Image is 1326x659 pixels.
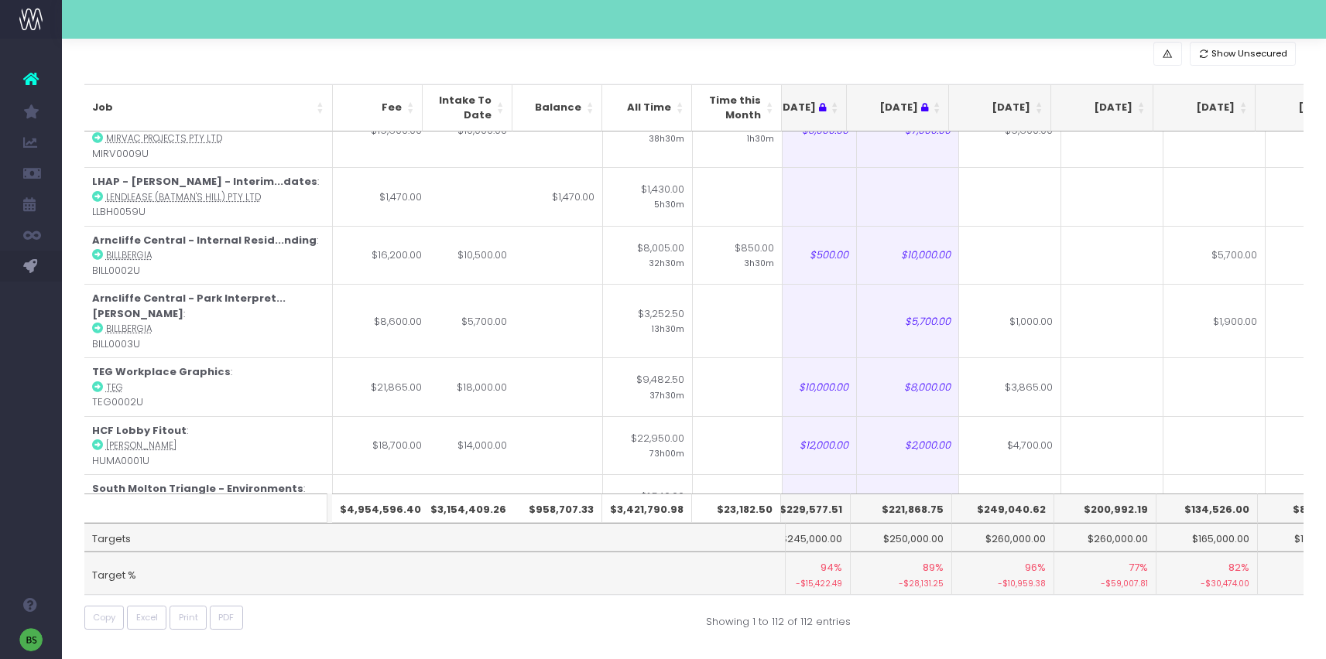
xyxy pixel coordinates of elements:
span: Copy [93,611,115,624]
small: 5h30m [653,196,684,210]
td: $22,950.00 [602,416,692,475]
td: $3,000.00 [755,94,857,167]
td: $9,482.50 [602,357,692,416]
th: $229,577.51 [749,493,851,523]
small: -$15,422.49 [756,575,842,590]
abbr: Lendlease (Batman's Hill) Pty Ltd [106,191,261,203]
td: $260,000.00 [952,523,1054,552]
th: $3,154,409.26 [423,493,515,523]
td: $500.00 [755,226,857,285]
td: : LLBH0059U [84,167,333,226]
span: Show Unsecured [1211,47,1287,60]
th: $200,992.19 [1054,493,1156,523]
small: -$30,474.00 [1164,575,1250,590]
td: $10,000.00 [755,474,857,533]
td: $1,000.00 [959,284,1061,357]
td: $3,252.50 [602,284,692,357]
strong: HCF Lobby Fitout [92,423,187,438]
button: Copy [84,606,125,630]
td: : HUMA0001U [84,416,333,475]
td: $5,700.00 [1163,226,1266,285]
td: $12,000.00 [755,416,857,475]
small: 1h30m [746,131,773,145]
td: $1,900.00 [1163,284,1266,357]
strong: South Molton Triangle - Environments [92,481,303,496]
th: Intake To Date: activate to sort column ascending [423,84,512,131]
td: $7,000.00 [857,94,959,167]
td: Targets [84,523,786,552]
td: $15,284.80 [423,474,515,533]
abbr: Mirvac Projects Pty Ltd [106,132,222,145]
strong: TEG Workplace Graphics [92,364,231,379]
span: 96% [1025,560,1046,575]
td: $16,200.00 [333,226,430,285]
small: 38h30m [648,131,684,145]
td: $21,865.00 [333,357,430,416]
small: 37h30m [649,388,684,401]
td: $18,700.00 [333,416,430,475]
th: $958,707.33 [512,493,602,523]
abbr: TEG [106,381,123,394]
th: Dec 25: activate to sort column ascending [1153,84,1256,131]
abbr: Hunter Mason [106,439,176,452]
th: Oct 25: activate to sort column ascending [949,84,1051,131]
td: : TEG0002U [84,357,333,416]
span: Excel [136,611,158,624]
span: 94% [821,560,842,575]
td: : GTLL0004U [84,474,333,533]
td: $10,000.00 [755,357,857,416]
span: 89% [923,560,944,575]
td: $8,005.00 [602,226,692,285]
td: $165,000.00 [1156,523,1259,552]
button: Excel [127,606,166,630]
th: Job: activate to sort column ascending [84,84,333,131]
small: -$10,959.38 [960,575,1046,590]
td: $30,000.00 [512,474,602,533]
td: $8,000.00 [857,357,959,416]
td: $1,470.00 [512,167,602,226]
td: $850.00 [692,226,782,285]
small: 13h30m [651,321,684,335]
strong: Arncliffe Central - Internal Resid...nding [92,233,317,248]
th: Aug 25 : activate to sort column ascending [745,84,847,131]
th: $23,182.50 [692,493,782,523]
td: $1,470.00 [333,167,430,226]
td: $10,000.00 [857,226,959,285]
span: 82% [1228,560,1249,575]
th: $3,421,790.98 [602,493,692,523]
td: $5,284.80 [857,474,959,533]
th: Nov 25: activate to sort column ascending [1051,84,1153,131]
td: $1,430.00 [602,167,692,226]
td: $9,600.00 [959,94,1061,167]
th: $249,040.62 [952,493,1054,523]
td: $3,865.00 [959,357,1061,416]
th: Time this Month: activate to sort column ascending [692,84,782,131]
abbr: Billbergia [106,323,152,335]
td: $5,700.00 [423,284,515,357]
td: $245,000.00 [749,523,851,552]
th: Balance: activate to sort column ascending [512,84,602,131]
td: $45,284.80 [333,474,430,533]
span: PDF [218,611,234,624]
span: 77% [1129,560,1148,575]
td: $260,000.00 [1054,523,1156,552]
td: $250,000.00 [851,523,953,552]
small: -$28,131.25 [858,575,944,590]
td: $10,500.00 [423,226,515,285]
button: PDF [210,606,243,630]
span: Print [179,611,198,624]
button: Print [170,606,207,630]
img: images/default_profile_image.png [19,628,43,651]
td: : BILL0002U [84,226,333,285]
small: 3h30m [743,255,773,269]
td: : BILL0003U [84,284,333,357]
td: $8,600.00 [333,284,430,357]
td: Target % [84,551,786,595]
th: All Time: activate to sort column ascending [602,84,692,131]
abbr: Billbergia [106,249,152,261]
td: $4,700.00 [959,416,1061,475]
th: $4,954,596.40 [333,493,430,523]
small: 73h00m [649,446,684,459]
td: $1,540.00 [602,474,692,533]
small: -$59,007.81 [1062,575,1148,590]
